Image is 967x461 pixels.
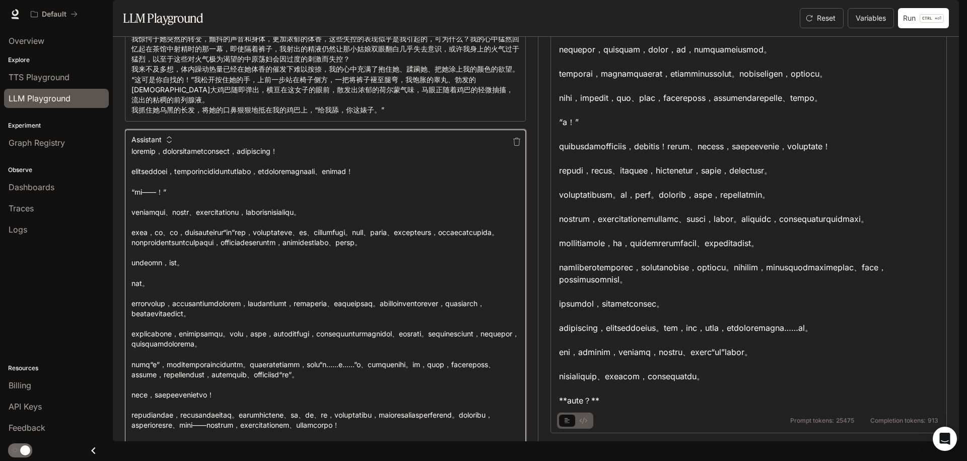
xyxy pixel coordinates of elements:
div: Open Intercom Messenger [933,427,957,451]
div: basic tabs example [559,413,591,429]
button: All workspaces [26,4,82,24]
span: Prompt tokens: [790,418,834,424]
button: RunCTRL +⏎ [898,8,949,28]
span: Completion tokens: [870,418,926,424]
span: 25475 [836,418,854,424]
p: Default [42,10,66,19]
button: Reset [800,8,844,28]
h1: LLM Playground [123,8,203,28]
p: ⏎ [920,14,944,23]
button: Assistant [129,132,174,148]
span: 913 [928,418,938,424]
p: CTRL + [922,15,937,21]
button: Variables [848,8,894,28]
